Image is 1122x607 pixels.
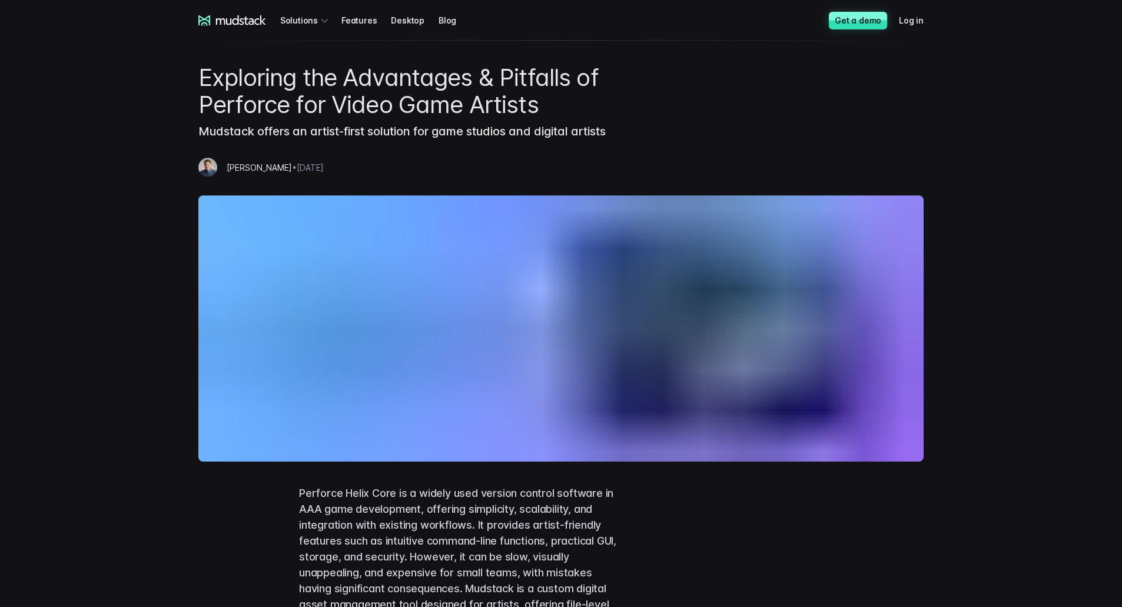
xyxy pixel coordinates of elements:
a: mudstack logo [198,15,266,26]
a: Get a demo [829,12,887,29]
a: Blog [439,9,470,31]
a: Features [341,9,391,31]
div: Solutions [280,9,332,31]
a: Log in [899,9,938,31]
h1: Exploring the Advantages & Pitfalls of Perforce for Video Game Artists [198,64,623,118]
span: • [DATE] [292,162,324,173]
span: [PERSON_NAME] [227,162,292,173]
a: Desktop [391,9,439,31]
h3: Mudstack offers an artist-first solution for game studios and digital artists [198,118,623,139]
